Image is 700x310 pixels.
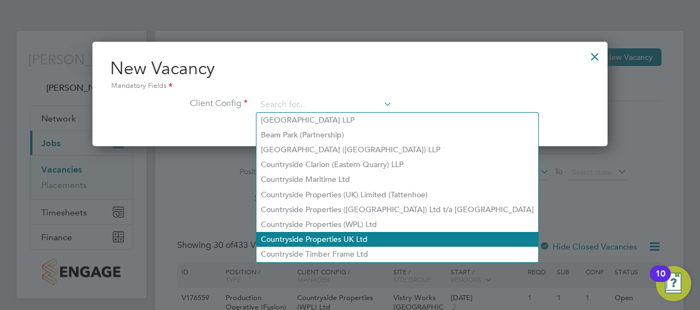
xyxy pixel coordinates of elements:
[110,98,248,109] label: Client Config
[256,128,538,142] li: Beam Park (Partnership)
[256,157,538,172] li: Countryside Clarion (Eastern Quarry) LLP
[256,172,538,187] li: Countryside Maritime Ltd
[256,217,538,232] li: Countryside Properties (WPL) Ltd
[110,57,590,92] h2: New Vacancy
[256,113,538,128] li: [GEOGRAPHIC_DATA] LLP
[256,232,538,247] li: Countryside Properties UK Ltd
[110,80,590,92] div: Mandatory Fields
[256,142,538,157] li: [GEOGRAPHIC_DATA] ([GEOGRAPHIC_DATA]) LLP
[256,187,538,202] li: Countryside Properties (UK) Limited (Tattenhoe)
[256,202,538,217] li: Countryside Properties ([GEOGRAPHIC_DATA]) Ltd t/a [GEOGRAPHIC_DATA]
[256,97,392,113] input: Search for...
[656,266,691,301] button: Open Resource Center, 10 new notifications
[256,247,538,262] li: Countryside Timber Frame Ltd
[655,274,665,288] div: 10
